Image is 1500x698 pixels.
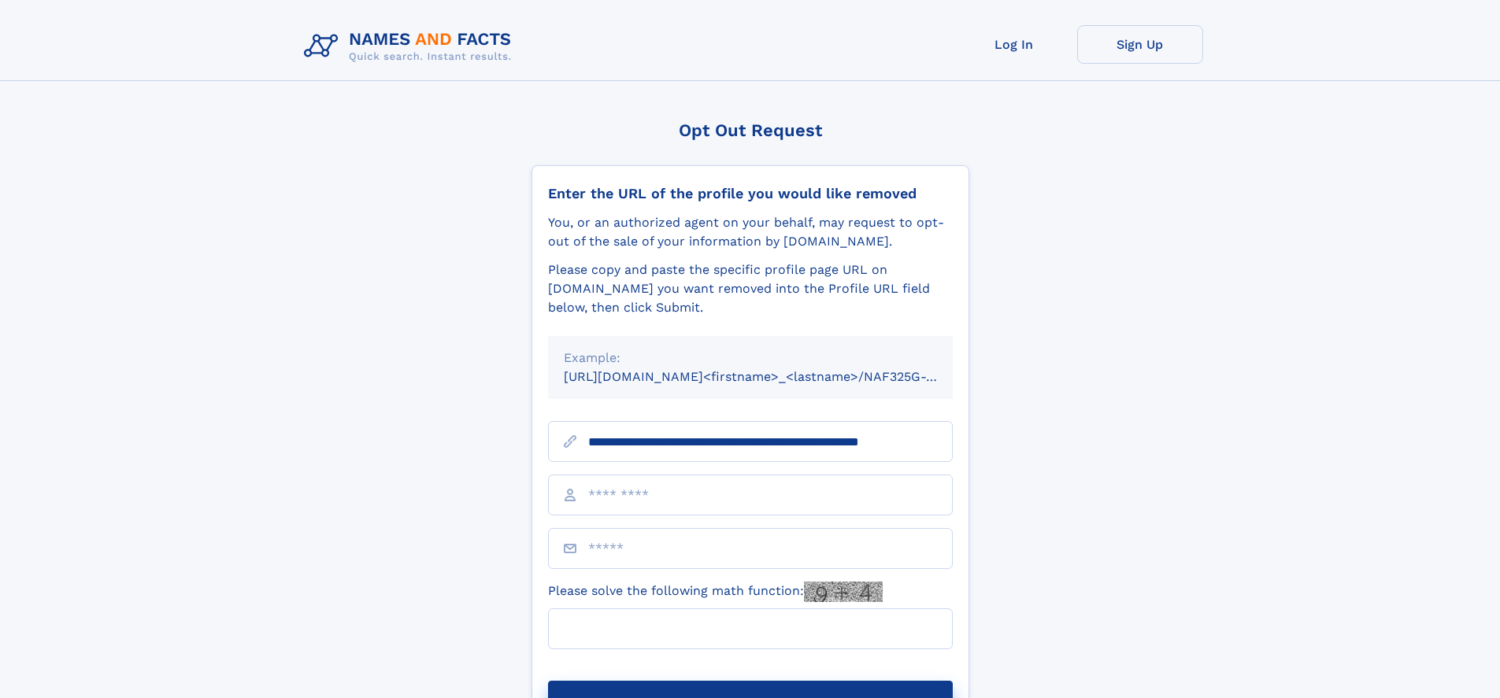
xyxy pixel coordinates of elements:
div: Example: [564,349,937,367]
a: Log In [951,25,1077,64]
label: Please solve the following math function: [548,582,883,602]
div: Please copy and paste the specific profile page URL on [DOMAIN_NAME] you want removed into the Pr... [548,260,953,317]
div: Opt Out Request [531,120,969,140]
img: Logo Names and Facts [298,25,524,68]
div: Enter the URL of the profile you would like removed [548,185,953,202]
a: Sign Up [1077,25,1203,64]
small: [URL][DOMAIN_NAME]<firstname>_<lastname>/NAF325G-xxxxxxxx [564,369,983,384]
div: You, or an authorized agent on your behalf, may request to opt-out of the sale of your informatio... [548,213,953,251]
